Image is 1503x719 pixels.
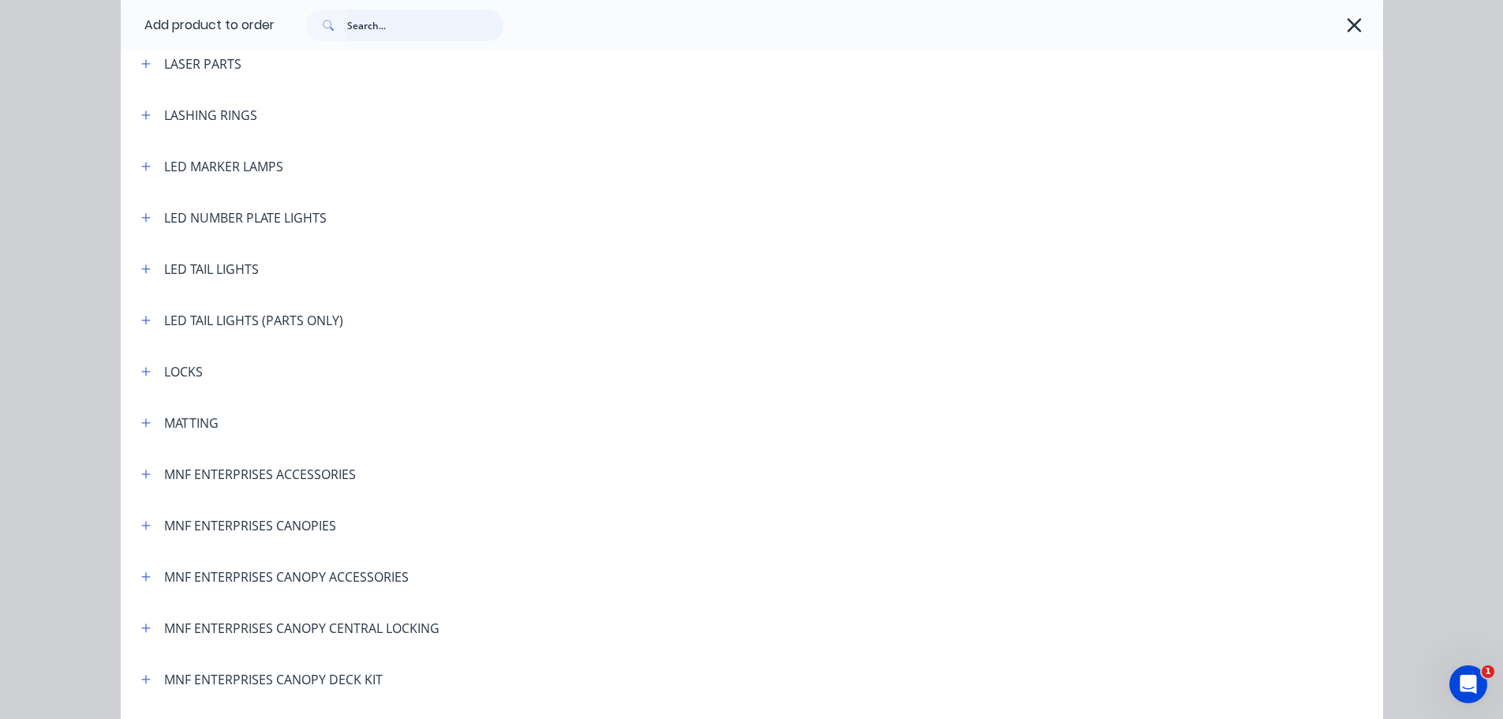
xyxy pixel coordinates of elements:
[164,670,383,689] div: MNF ENTERPRISES CANOPY DECK KIT
[1482,665,1494,678] span: 1
[164,157,283,176] div: LED MARKER LAMPS
[164,260,259,279] div: LED TAIL LIGHTS
[164,362,203,381] div: LOCKS
[164,208,327,227] div: LED NUMBER PLATE LIGHTS
[164,516,336,535] div: MNF ENTERPRISES CANOPIES
[164,106,257,125] div: LASHING RINGS
[164,619,439,638] div: MNF ENTERPRISES CANOPY CENTRAL LOCKING
[164,465,356,484] div: MNF ENTERPRISES ACCESSORIES
[347,9,503,41] input: Search...
[164,54,241,73] div: LASER PARTS
[164,414,219,433] div: MATTING
[164,311,343,330] div: LED TAIL LIGHTS (PARTS ONLY)
[164,567,409,586] div: MNF ENTERPRISES CANOPY ACCESSORIES
[1449,665,1487,703] iframe: Intercom live chat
